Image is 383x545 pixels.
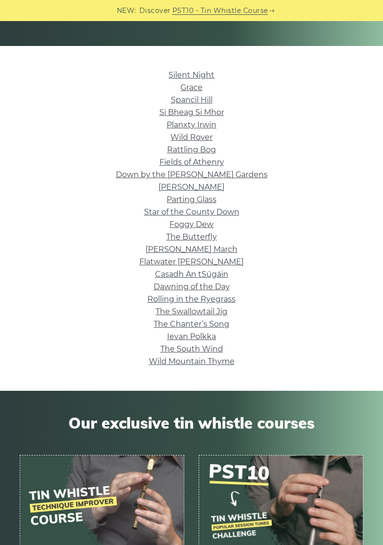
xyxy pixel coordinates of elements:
[139,257,244,266] a: Flatwater [PERSON_NAME]
[159,108,224,117] a: Si­ Bheag Si­ Mhor
[160,344,223,353] a: The South Wind
[170,133,213,142] a: Wild Rover
[144,207,239,216] a: Star of the County Down
[146,245,237,254] a: [PERSON_NAME] March
[117,5,136,16] span: NEW:
[154,319,229,329] a: The Chanter’s Song
[155,270,228,279] a: Casadh An tSúgáin
[167,120,216,129] a: Planxty Irwin
[20,414,363,432] span: Our exclusive tin whistle courses
[180,83,203,92] a: Grace
[166,232,217,241] a: The Butterfly
[169,220,214,229] a: Foggy Dew
[147,295,236,304] a: Rolling in the Ryegrass
[159,158,224,167] a: Fields of Athenry
[172,5,268,16] a: PST10 - Tin Whistle Course
[167,195,216,204] a: Parting Glass
[116,170,268,179] a: Down by the [PERSON_NAME] Gardens
[154,282,230,291] a: Dawning of the Day
[156,307,227,316] a: The Swallowtail Jig
[167,332,216,341] a: Ievan Polkka
[158,182,225,192] a: [PERSON_NAME]
[171,95,213,104] a: Spancil Hill
[139,5,171,16] span: Discover
[169,70,214,79] a: Silent Night
[167,145,216,154] a: Rattling Bog
[149,357,235,366] a: Wild Mountain Thyme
